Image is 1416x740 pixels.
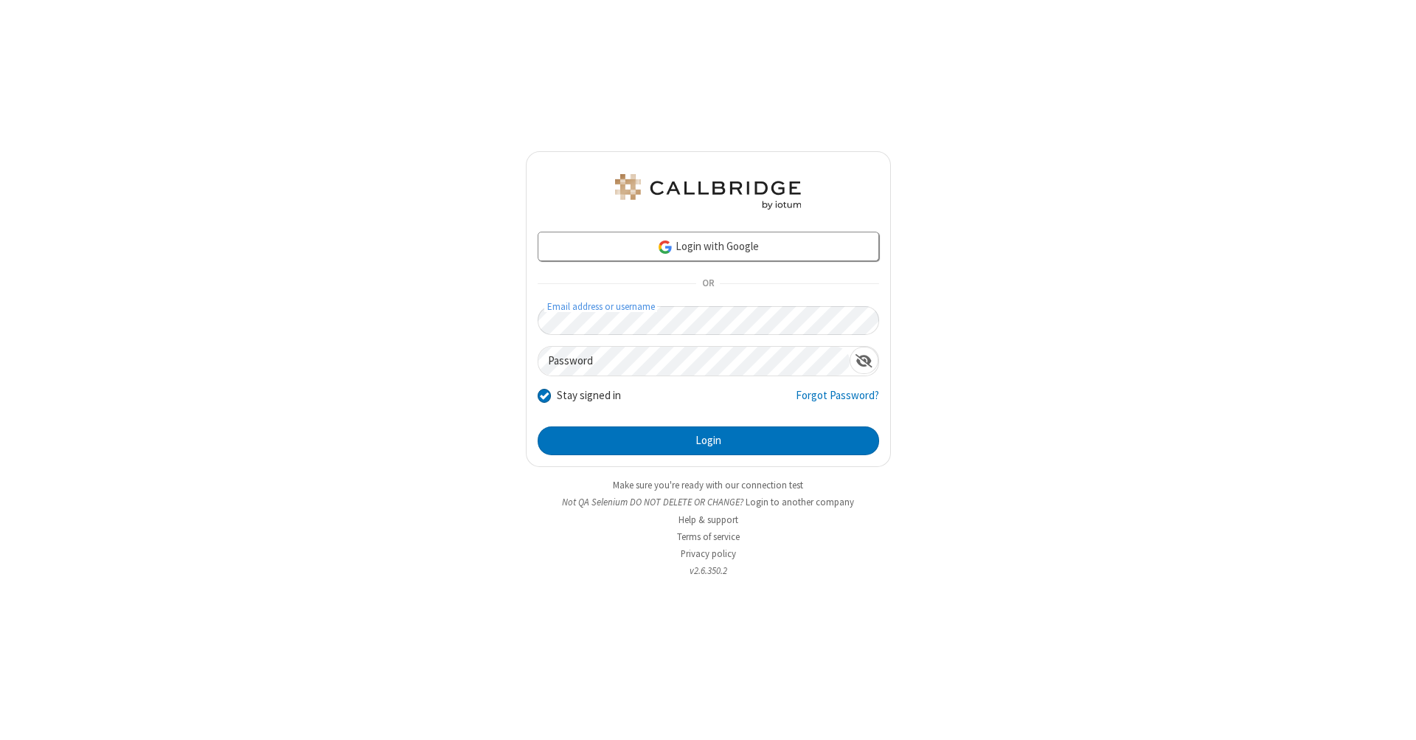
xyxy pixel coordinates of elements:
img: QA Selenium DO NOT DELETE OR CHANGE [612,174,804,210]
a: Make sure you're ready with our connection test [613,479,803,491]
label: Stay signed in [557,387,621,404]
button: Login to another company [746,495,854,509]
a: Forgot Password? [796,387,879,415]
button: Login [538,426,879,456]
img: google-icon.png [657,239,673,255]
a: Terms of service [677,530,740,543]
span: OR [696,274,720,294]
a: Privacy policy [681,547,736,560]
iframe: Chat [1379,702,1405,730]
div: Show password [850,347,878,374]
li: v2.6.350.2 [526,564,891,578]
a: Help & support [678,513,738,526]
input: Email address or username [538,306,879,335]
input: Password [538,347,850,376]
li: Not QA Selenium DO NOT DELETE OR CHANGE? [526,495,891,509]
a: Login with Google [538,232,879,261]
